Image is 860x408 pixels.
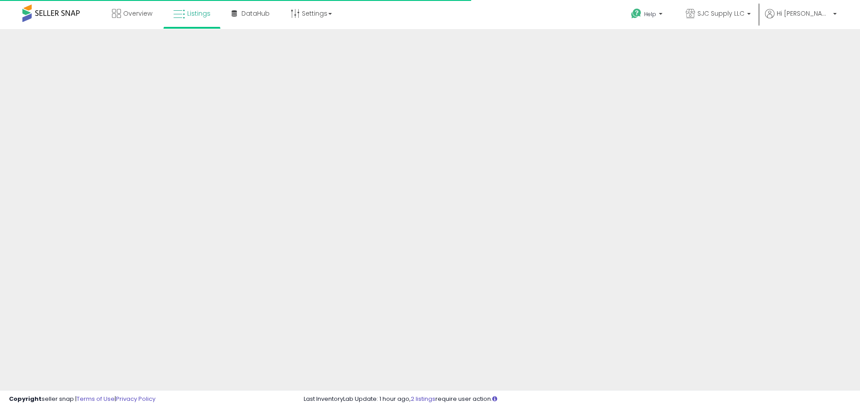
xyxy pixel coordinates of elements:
span: Overview [123,9,152,18]
span: Hi [PERSON_NAME] [777,9,830,18]
span: Listings [187,9,211,18]
a: Help [624,1,671,29]
a: Privacy Policy [116,395,155,403]
a: Terms of Use [77,395,115,403]
a: Hi [PERSON_NAME] [765,9,837,29]
span: Help [644,10,656,18]
a: 2 listings [411,395,435,403]
div: seller snap | | [9,395,155,404]
i: Click here to read more about un-synced listings. [492,396,497,402]
strong: Copyright [9,395,42,403]
div: Last InventoryLab Update: 1 hour ago, require user action. [304,395,851,404]
span: SJC Supply LLC [697,9,744,18]
span: DataHub [241,9,270,18]
i: Get Help [631,8,642,19]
